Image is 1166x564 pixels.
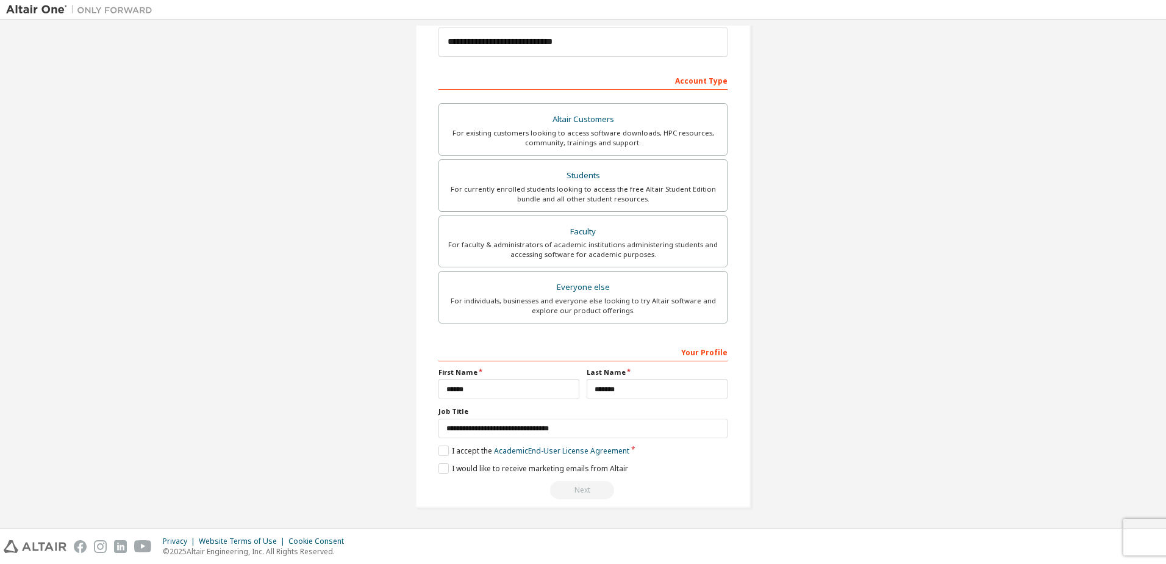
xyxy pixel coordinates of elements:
[587,367,728,377] label: Last Name
[446,184,720,204] div: For currently enrolled students looking to access the free Altair Student Edition bundle and all ...
[163,537,199,546] div: Privacy
[438,446,629,456] label: I accept the
[4,540,66,553] img: altair_logo.svg
[446,279,720,296] div: Everyone else
[438,70,728,90] div: Account Type
[446,111,720,128] div: Altair Customers
[438,342,728,361] div: Your Profile
[446,240,720,259] div: For faculty & administrators of academic institutions administering students and accessing softwa...
[438,407,728,416] label: Job Title
[446,296,720,316] div: For individuals, businesses and everyone else looking to try Altair software and explore our prod...
[288,537,351,546] div: Cookie Consent
[114,540,127,553] img: linkedin.svg
[446,167,720,184] div: Students
[438,367,579,377] label: First Name
[94,540,107,553] img: instagram.svg
[199,537,288,546] div: Website Terms of Use
[438,463,628,474] label: I would like to receive marketing emails from Altair
[6,4,159,16] img: Altair One
[446,128,720,148] div: For existing customers looking to access software downloads, HPC resources, community, trainings ...
[163,546,351,557] p: © 2025 Altair Engineering, Inc. All Rights Reserved.
[438,481,728,499] div: Read and acccept EULA to continue
[446,223,720,240] div: Faculty
[494,446,629,456] a: Academic End-User License Agreement
[134,540,152,553] img: youtube.svg
[74,540,87,553] img: facebook.svg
